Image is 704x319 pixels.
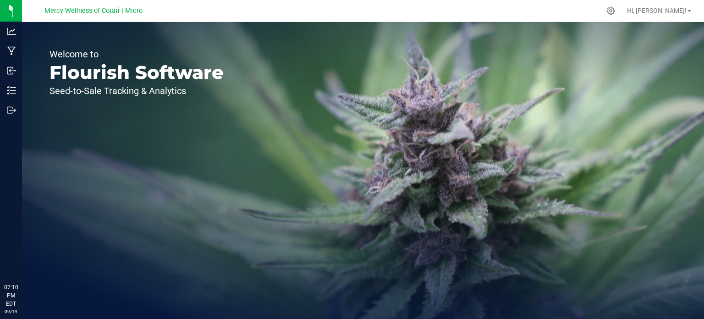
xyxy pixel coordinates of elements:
[7,46,16,56] inline-svg: Manufacturing
[49,63,224,82] p: Flourish Software
[4,283,18,308] p: 07:10 PM EDT
[605,6,616,15] div: Manage settings
[7,66,16,75] inline-svg: Inbound
[7,106,16,115] inline-svg: Outbound
[49,50,224,59] p: Welcome to
[7,86,16,95] inline-svg: Inventory
[4,308,18,315] p: 09/19
[49,86,224,95] p: Seed-to-Sale Tracking & Analytics
[44,7,143,15] span: Mercy Wellness of Cotati | Micro
[7,27,16,36] inline-svg: Analytics
[627,7,687,14] span: Hi, [PERSON_NAME]!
